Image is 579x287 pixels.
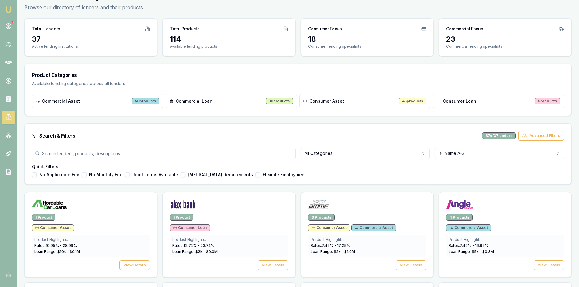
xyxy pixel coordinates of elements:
[34,243,77,248] span: Rates: 10.95 % - 28.99 %
[162,192,295,278] a: Alex Bank logo1 ProductConsumer LoanProduct Highlights:Rates:12.74% - 23.74%Loan Range: $2k - $0....
[482,132,516,139] div: 37 of 37 lenders
[311,249,355,254] span: Loan Range: $ 2 k - $ 1.0 M
[34,249,80,254] span: Loan Range: $ 10 k - $ 0.1 M
[132,98,159,104] div: 50 products
[446,200,474,209] img: Angle Finance logo
[176,98,212,104] span: Commercial Loan
[443,98,476,104] span: Consumer Loan
[266,98,293,104] div: 10 products
[32,44,150,49] p: Active lending institutions
[311,243,350,248] span: Rates: 7.45 % - 17.25 %
[534,260,564,270] button: View Details
[396,260,426,270] button: View Details
[170,44,288,49] p: Available lending products
[170,26,199,32] h3: Total Products
[172,249,218,254] span: Loan Range: $ 2 k - $ 0.0 M
[132,173,178,177] label: Joint Loans Available
[32,71,564,79] h3: Product Categories
[173,225,207,230] span: Consumer Loan
[172,243,214,248] span: Rates: 12.74 % - 23.74 %
[439,192,572,278] a: Angle Finance logo4 ProductsCommercial AssetProduct Highlights:Rates:7.49% - 16.95%Loan Range: $5...
[308,34,426,44] div: 18
[39,132,75,139] h3: Search & Filters
[446,26,483,32] h3: Commercial Focus
[535,98,560,104] div: 9 products
[119,260,150,270] button: View Details
[308,44,426,49] p: Consumer lending specialists
[24,192,157,278] a: Affordable Car Loans logo1 ProductConsumer AssetProduct Highlights:Rates:10.95% - 28.99%Loan Rang...
[518,131,564,141] button: Advanced Filters
[449,237,562,242] div: Product Highlights:
[449,243,488,248] span: Rates: 7.49 % - 16.95 %
[32,214,55,221] div: 1 Product
[172,237,285,242] div: Product Highlights:
[308,200,329,209] img: AMMF logo
[5,6,12,13] img: emu-icon-u.png
[312,225,347,230] span: Consumer Asset
[399,98,426,104] div: 45 products
[446,214,473,221] div: 4 Products
[35,225,71,230] span: Consumer Asset
[308,214,335,221] div: 3 Products
[311,237,424,242] div: Product Highlights:
[24,4,143,11] p: Browse our directory of lenders and their products
[34,237,147,242] div: Product Highlights:
[32,26,60,32] h3: Total Lenders
[258,260,288,270] button: View Details
[89,173,122,177] label: No Monthly Fee
[39,173,79,177] label: No Application Fee
[32,34,150,44] div: 37
[170,200,196,209] img: Alex Bank logo
[263,173,306,177] label: Flexible Employment
[309,98,344,104] span: Consumer Asset
[450,225,488,230] span: Commercial Asset
[32,80,564,87] p: Available lending categories across all lenders
[355,225,393,230] span: Commercial Asset
[446,34,564,44] div: 23
[42,98,80,104] span: Commercial Asset
[301,192,434,278] a: AMMF logo3 ProductsConsumer AssetCommercial AssetProduct Highlights:Rates:7.45% - 17.25%Loan Rang...
[32,164,564,170] h4: Quick Filters
[170,34,288,44] div: 114
[308,26,342,32] h3: Consumer Focus
[449,249,494,254] span: Loan Range: $ 5 k - $ 0.3 M
[170,214,193,221] div: 1 Product
[32,200,67,209] img: Affordable Car Loans logo
[32,148,296,159] input: Search lenders, products, descriptions...
[446,44,564,49] p: Commercial lending specialists
[188,173,253,177] label: [MEDICAL_DATA] Requirements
